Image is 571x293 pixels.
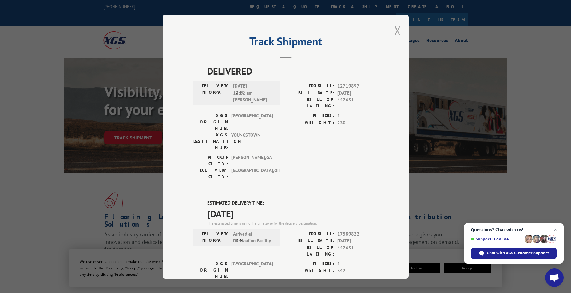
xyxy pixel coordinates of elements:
span: Questions? Chat with us! [471,227,557,232]
span: [DATE] [337,89,378,96]
span: [DATE] [207,206,378,220]
span: DELIVERED [207,64,378,78]
span: 442631 [337,96,378,109]
span: [DATE] [337,237,378,244]
span: 1 [337,260,378,267]
label: WEIGHT: [286,267,334,274]
span: 442631 [337,244,378,257]
label: XGS ORIGIN HUB: [193,112,228,132]
span: 342 [337,267,378,274]
span: [DATE] 11:22 am [PERSON_NAME] [233,83,275,104]
span: [PERSON_NAME] , GA [231,154,273,167]
label: PROBILL: [286,230,334,237]
label: BILL OF LADING: [286,244,334,257]
span: Arrived at Destination Facility [233,230,275,244]
label: ESTIMATED DELIVERY TIME: [207,200,378,207]
h2: Track Shipment [193,37,378,49]
div: The estimated time is using the time zone for the delivery destination. [207,220,378,226]
label: XGS ORIGIN HUB: [193,260,228,279]
span: YOUNGSTOWN [231,132,273,151]
label: DELIVERY INFORMATION: [195,83,230,104]
label: DELIVERY INFORMATION: [195,230,230,244]
label: PIECES: [286,112,334,119]
span: 1 [337,112,378,119]
label: BILL DATE: [286,89,334,96]
span: 230 [337,119,378,126]
label: PIECES: [286,260,334,267]
span: 12719897 [337,83,378,90]
label: PICKUP CITY: [193,154,228,167]
span: Support is online [471,237,522,241]
label: BILL DATE: [286,237,334,244]
span: [GEOGRAPHIC_DATA] [231,260,273,279]
span: Chat with XGS Customer Support [487,250,549,256]
span: 17589822 [337,230,378,237]
label: BILL OF LADING: [286,96,334,109]
label: WEIGHT: [286,119,334,126]
label: XGS DESTINATION HUB: [193,132,228,151]
label: DELIVERY CITY: [193,167,228,180]
button: Close modal [394,22,401,39]
a: Open chat [545,268,564,287]
label: PROBILL: [286,83,334,90]
span: [GEOGRAPHIC_DATA] , OH [231,167,273,180]
span: Chat with XGS Customer Support [471,248,557,259]
span: [GEOGRAPHIC_DATA] [231,112,273,132]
